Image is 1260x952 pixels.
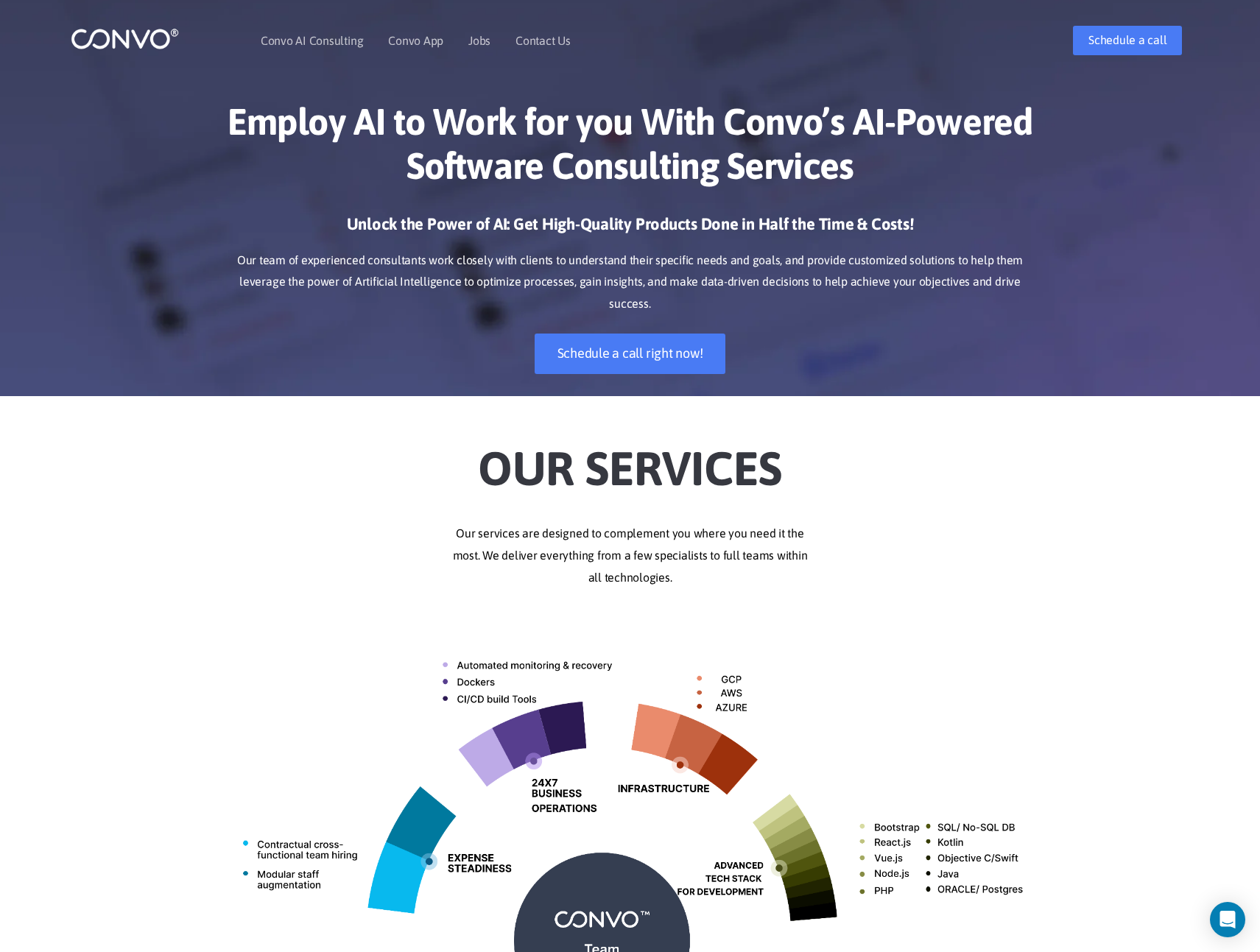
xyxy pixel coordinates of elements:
[71,27,179,50] img: logo_1.png
[468,35,490,46] a: Jobs
[222,418,1039,501] h2: Our Services
[1210,902,1245,937] div: Open Intercom Messenger
[261,35,363,46] a: Convo AI Consulting
[535,334,726,374] a: Schedule a call right now!
[1073,26,1182,55] a: Schedule a call
[222,99,1039,199] h1: Employ AI to Work for you With Convo’s AI-Powered Software Consulting Services
[222,250,1039,316] p: Our team of experienced consultants work closely with clients to understand their specific needs ...
[222,523,1039,589] p: Our services are designed to complement you where you need it the most. We deliver everything fro...
[388,35,443,46] a: Convo App
[515,35,571,46] a: Contact Us
[222,214,1039,246] h3: Unlock the Power of AI: Get High-Quality Products Done in Half the Time & Costs!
